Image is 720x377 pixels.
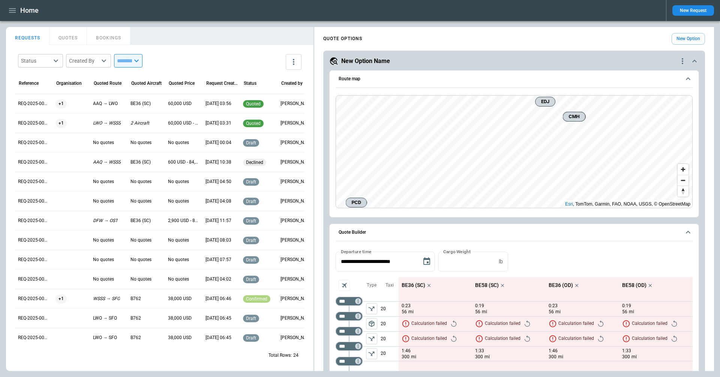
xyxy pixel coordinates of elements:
p: Aliona Newkkk Luti [280,198,312,204]
p: 08/08/2025 03:31 [205,120,231,126]
p: Calculation failed [485,321,520,326]
div: Created By [69,57,99,65]
p: Aliona Newkkk Luti [280,159,312,165]
p: 07/03/2025 04:08 [205,198,231,204]
p: 20 [381,302,399,316]
span: +1 [55,289,67,308]
span: Retry [522,319,532,329]
span: +1 [55,94,67,113]
p: No quotes [130,257,151,263]
p: BE36 (SC) [402,282,425,288]
span: CMH [566,113,582,120]
div: Too short [336,357,363,366]
div: Quoted Aircraft [131,81,162,86]
div: Too short [336,327,363,336]
p: No quotes [130,237,151,243]
span: PCD [349,199,364,206]
div: , TomTom, Garmin, FAO, NOAA, USGS, © OpenStreetMap [565,200,690,208]
p: 1:33 [622,348,631,354]
p: LWO → WSSS [93,120,121,126]
p: mi [408,309,414,315]
h6: Quote Builder [339,230,366,235]
p: WSSS → SFO [93,296,120,302]
p: Aliona Newkkk Luti [280,315,312,321]
p: REQ-2025-000017 [18,237,49,243]
p: 24 [293,352,298,359]
p: Aliona Newkkk Luti [280,101,312,107]
p: 06/11/2025 06:45 [205,315,231,321]
p: 0:23 [402,303,411,309]
button: Quote Builder [336,224,693,241]
p: Total Rows: [268,352,292,359]
h4: QUOTE OPTIONS [323,37,362,41]
p: No quotes [130,198,151,204]
p: 56 [402,309,407,315]
p: 60,000 USD [168,101,192,107]
p: No quotes [168,257,189,263]
div: Status [244,81,256,86]
p: AAQ → LWO [93,101,118,107]
p: REQ-2025-000021 [18,159,49,165]
p: lb [499,258,503,265]
p: 06/11/2025 06:46 [205,296,231,302]
p: REQ-2025-000012 [18,335,49,341]
label: Departure time [341,248,372,255]
p: mi [629,309,634,315]
p: LWO → SFO [93,315,117,321]
button: New Option Namequote-option-actions [329,57,699,66]
p: No quotes [168,140,189,146]
p: 06/23/2025 07:57 [205,257,231,263]
span: draft [244,238,258,243]
p: No quotes [93,179,114,185]
p: 2,900 USD - 81,600 USD [168,218,199,224]
p: Aliona Newkkk Luti [280,257,312,263]
p: BE36 (SC) [130,101,151,107]
p: Aliona Newkkk Luti [280,237,312,243]
span: draft [244,199,258,204]
span: Type of sector [366,318,377,329]
div: Created by [281,81,303,86]
p: Aliona Newkkk Luti [280,335,312,341]
p: 08/07/2025 10:38 [205,159,231,165]
span: confirmed [244,296,269,302]
button: New Request [672,5,714,16]
p: REQ-2025-000023 [18,120,49,126]
p: Taxi [385,282,394,288]
span: Type of sector [366,333,377,344]
p: No quotes [130,276,151,282]
p: 38,000 USD [168,315,192,321]
p: Calculation failed [558,336,594,341]
button: New Option [672,33,705,45]
p: mi [411,354,416,360]
div: Route map [336,95,693,209]
p: mi [484,354,490,360]
button: left aligned [366,348,377,359]
h1: Home [20,6,39,15]
p: No quotes [93,237,114,243]
p: B762 [130,335,141,341]
p: 0:23 [549,303,558,309]
p: REQ-2025-000018 [18,218,49,224]
p: 08/08/2025 00:04 [205,140,231,146]
h5: New Option Name [341,57,390,65]
span: draft [244,140,258,146]
p: BE58 (SC) [475,282,499,288]
p: REQ-2025-000013 [18,315,49,321]
p: Aliona Newkkk Luti [280,140,312,146]
p: Aliona Newkkk Luti [280,296,312,302]
h6: Route map [339,77,360,81]
p: 0:19 [475,303,484,309]
p: Type [367,282,376,288]
p: No quotes [168,198,189,204]
p: REQ-2025-000019 [18,198,49,204]
p: 06/13/2025 04:02 [205,276,231,282]
button: more [286,54,301,70]
span: Retry [595,334,606,344]
span: Aircraft selection [339,280,350,291]
div: Too short [336,342,363,351]
span: Retry [522,334,532,344]
p: 56 [622,309,627,315]
p: REQ-2025-000015 [18,276,49,282]
button: REQUESTS [6,27,49,45]
a: Esri [565,201,573,207]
